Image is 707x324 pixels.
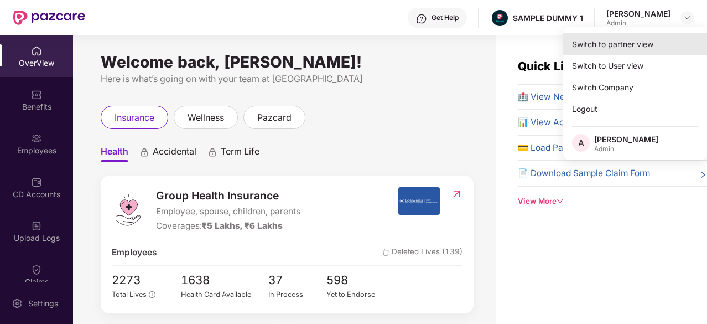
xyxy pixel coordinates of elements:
span: 1638 [181,271,268,290]
div: Settings [25,298,61,309]
img: RedirectIcon [451,188,462,199]
div: Coverages: [156,219,300,233]
div: Get Help [432,13,459,22]
div: Here is what’s going on with your team at [GEOGRAPHIC_DATA] [101,72,474,86]
div: Switch Company [563,76,707,98]
span: A [578,136,584,150]
div: animation [139,147,149,157]
img: svg+xml;base64,PHN2ZyBpZD0iSGVscC0zMngzMiIgeG1sbnM9Imh0dHA6Ly93d3cudzMub3JnLzIwMDAvc3ZnIiB3aWR0aD... [416,13,427,24]
img: insurerIcon [398,187,440,215]
div: Admin [594,145,658,153]
img: logo [112,193,145,227]
span: Group Health Insurance [156,187,300,204]
span: Employee, spouse, children, parents [156,205,300,218]
span: 📄 Download Sample Claim Form [518,167,650,180]
div: Admin [606,19,670,28]
div: Switch to User view [563,55,707,76]
img: svg+xml;base64,PHN2ZyBpZD0iRHJvcGRvd24tMzJ4MzIiIHhtbG5zPSJodHRwOi8vd3d3LnczLm9yZy8yMDAwL3N2ZyIgd2... [683,13,692,22]
span: right [699,169,707,180]
div: View More [518,196,707,207]
span: Term Life [221,146,259,162]
img: svg+xml;base64,PHN2ZyBpZD0iU2V0dGluZy0yMHgyMCIgeG1sbnM9Imh0dHA6Ly93d3cudzMub3JnLzIwMDAvc3ZnIiB3aW... [12,298,23,309]
span: Quick Links [518,59,584,73]
img: svg+xml;base64,PHN2ZyBpZD0iSG9tZSIgeG1sbnM9Imh0dHA6Ly93d3cudzMub3JnLzIwMDAvc3ZnIiB3aWR0aD0iMjAiIG... [31,45,42,56]
div: [PERSON_NAME] [606,8,670,19]
span: pazcard [257,111,292,125]
div: Switch to partner view [563,33,707,55]
span: Deleted Lives (139) [382,246,462,259]
div: Health Card Available [181,289,268,300]
span: Health [101,146,128,162]
span: 📊 View Active Claims [518,116,609,129]
img: New Pazcare Logo [13,11,85,25]
img: svg+xml;base64,PHN2ZyBpZD0iRW1wbG95ZWVzIiB4bWxucz0iaHR0cDovL3d3dy53My5vcmcvMjAwMC9zdmciIHdpZHRoPS... [31,133,42,144]
div: In Process [268,289,327,300]
img: Pazcare_Alternative_logo-01-01.png [492,10,508,26]
div: Yet to Endorse [326,289,385,300]
span: 💳 Load Pazcard Wallet [518,141,613,155]
span: wellness [188,111,224,125]
img: svg+xml;base64,PHN2ZyBpZD0iVXBsb2FkX0xvZ3MiIGRhdGEtbmFtZT0iVXBsb2FkIExvZ3MiIHhtbG5zPSJodHRwOi8vd3... [31,220,42,232]
span: Accidental [153,146,196,162]
span: 2273 [112,271,155,290]
span: 598 [326,271,385,290]
div: Logout [563,98,707,120]
span: ₹5 Lakhs, ₹6 Lakhs [202,220,283,231]
div: Welcome back, [PERSON_NAME]! [101,58,474,66]
span: Employees [112,246,157,259]
span: Total Lives [112,290,147,299]
img: deleteIcon [382,249,389,256]
span: insurance [115,111,154,125]
div: [PERSON_NAME] [594,134,658,145]
span: info-circle [149,291,155,297]
span: down [557,198,564,205]
img: svg+xml;base64,PHN2ZyBpZD0iQ2xhaW0iIHhtbG5zPSJodHRwOi8vd3d3LnczLm9yZy8yMDAwL3N2ZyIgd2lkdGg9IjIwIi... [31,264,42,275]
div: SAMPLE DUMMY 1 [513,13,583,23]
img: svg+xml;base64,PHN2ZyBpZD0iQmVuZWZpdHMiIHhtbG5zPSJodHRwOi8vd3d3LnczLm9yZy8yMDAwL3N2ZyIgd2lkdGg9Ij... [31,89,42,100]
span: 37 [268,271,327,290]
img: svg+xml;base64,PHN2ZyBpZD0iQ0RfQWNjb3VudHMiIGRhdGEtbmFtZT0iQ0QgQWNjb3VudHMiIHhtbG5zPSJodHRwOi8vd3... [31,177,42,188]
div: animation [207,147,217,157]
span: 🏥 View Network Hospitals [518,90,627,104]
